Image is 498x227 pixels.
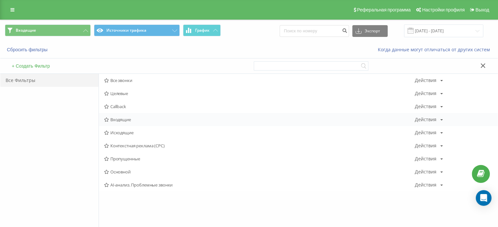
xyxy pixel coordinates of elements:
button: Входящие [5,24,91,36]
span: AI-анализ. Проблемные звонки [104,183,415,187]
span: Все звонки [104,78,415,83]
button: Экспорт [352,25,388,37]
button: Сбросить фильтры [5,47,51,53]
div: Действия [415,117,436,122]
div: Все Фильтры [0,74,99,87]
span: Входящие [104,117,415,122]
span: Входящие [16,28,36,33]
div: Действия [415,170,436,174]
div: Действия [415,130,436,135]
span: Пропущенные [104,156,415,161]
span: Основной [104,170,415,174]
button: Закрыть [478,63,488,70]
button: Источники трафика [94,24,180,36]
button: График [183,24,221,36]
div: Действия [415,78,436,83]
div: Open Intercom Messenger [476,190,491,206]
button: + Создать Фильтр [10,63,52,69]
a: Когда данные могут отличаться от других систем [378,46,493,53]
span: График [195,28,210,33]
span: Контекстная реклама (CPC) [104,143,415,148]
span: Выход [475,7,489,12]
div: Действия [415,104,436,109]
span: Callback [104,104,415,109]
div: Действия [415,91,436,96]
div: Действия [415,183,436,187]
input: Поиск по номеру [280,25,349,37]
span: Реферальная программа [357,7,411,12]
div: Действия [415,143,436,148]
span: Настройки профиля [422,7,465,12]
div: Действия [415,156,436,161]
span: Целевые [104,91,415,96]
span: Исходящие [104,130,415,135]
